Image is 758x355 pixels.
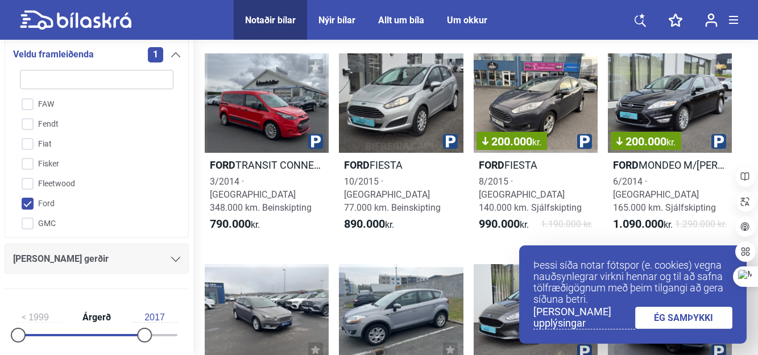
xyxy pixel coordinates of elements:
[443,134,458,149] img: parking.png
[378,15,424,26] a: Allt um bíla
[148,47,163,62] span: 1
[635,307,733,329] a: ÉG SAMÞYKKI
[210,159,235,171] b: Ford
[616,136,676,147] span: 200.000
[479,217,520,231] b: 990.000
[210,217,251,231] b: 790.000
[210,176,312,213] span: 3/2014 · [GEOGRAPHIC_DATA] 348.000 km. Beinskipting
[533,306,635,329] a: [PERSON_NAME] upplýsingar
[675,218,727,231] span: 1.290.000 kr.
[474,158,598,172] h2: FIESTA
[13,47,94,62] span: Veldu framleiðenda
[482,136,541,147] span: 200.000
[344,218,394,231] span: kr.
[608,158,732,172] h2: MONDEO M/[PERSON_NAME]
[479,159,504,171] b: Ford
[245,15,296,26] a: Notaðir bílar
[339,158,463,172] h2: FIESTA
[613,218,673,231] span: kr.
[318,15,355,26] a: Nýir bílar
[344,217,385,231] b: 890.000
[613,217,664,231] b: 1.090.000
[205,53,329,241] a: FordTRANSIT CONNECT3/2014 · [GEOGRAPHIC_DATA]348.000 km. Beinskipting790.000kr.
[474,53,598,241] a: 200.000kr.FordFIESTA8/2015 · [GEOGRAPHIC_DATA]140.000 km. Sjálfskipting990.000kr.1.190.000 kr.
[666,137,676,148] span: kr.
[705,13,718,27] img: user-login.svg
[447,15,487,26] a: Um okkur
[608,53,732,241] a: 200.000kr.FordMONDEO M/[PERSON_NAME]6/2014 · [GEOGRAPHIC_DATA]165.000 km. Sjálfskipting1.090.000k...
[339,53,463,241] a: FordFIESTA10/2015 · [GEOGRAPHIC_DATA]77.000 km. Beinskipting890.000kr.
[613,176,716,213] span: 6/2014 · [GEOGRAPHIC_DATA] 165.000 km. Sjálfskipting
[205,158,329,172] h2: TRANSIT CONNECT
[479,218,529,231] span: kr.
[308,134,323,149] img: parking.png
[577,134,592,149] img: parking.png
[541,218,593,231] span: 1.190.000 kr.
[344,159,370,171] b: Ford
[479,176,582,213] span: 8/2015 · [GEOGRAPHIC_DATA] 140.000 km. Sjálfskipting
[613,159,639,171] b: Ford
[711,134,726,149] img: parking.png
[80,313,114,322] span: Árgerð
[532,137,541,148] span: kr.
[533,260,732,305] p: Þessi síða notar fótspor (e. cookies) vegna nauðsynlegrar virkni hennar og til að safna tölfræðig...
[13,251,109,267] span: [PERSON_NAME] gerðir
[344,176,441,213] span: 10/2015 · [GEOGRAPHIC_DATA] 77.000 km. Beinskipting
[210,218,260,231] span: kr.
